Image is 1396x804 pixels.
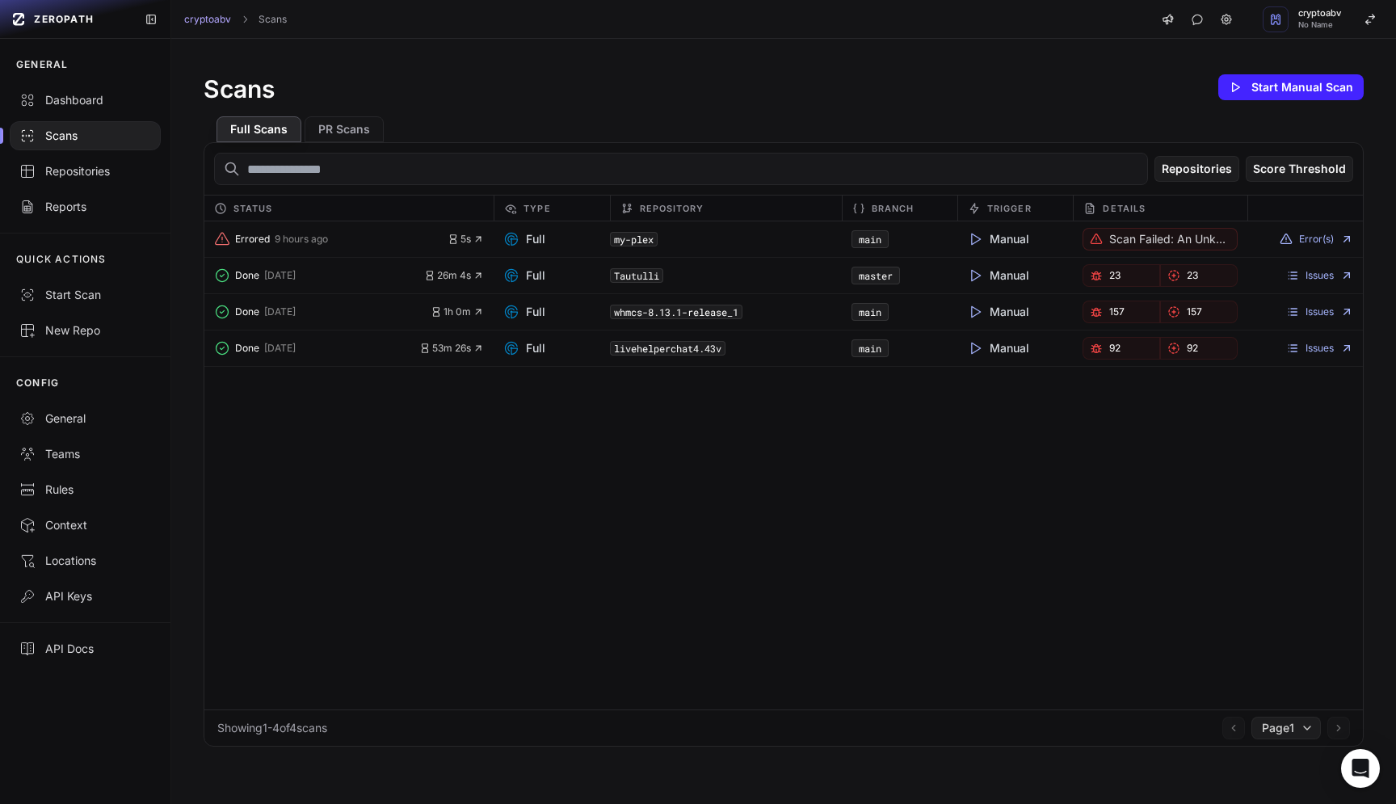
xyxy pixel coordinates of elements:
a: 23 [1160,264,1238,287]
span: Full [503,231,545,247]
div: Reports [19,199,151,215]
a: 23 [1083,264,1160,287]
span: 23 [1109,269,1121,282]
span: Repository [640,199,704,218]
span: 157 [1109,305,1125,318]
button: Error(s) [1280,233,1353,246]
a: main [859,342,881,355]
div: Rules [19,482,151,498]
button: PR Scans [305,116,384,142]
span: Status [233,199,273,218]
div: Open Intercom Messenger [1341,749,1380,788]
span: [DATE] [264,305,296,318]
button: 1h 0m [431,305,484,318]
button: 5s [448,233,484,246]
a: Issues [1286,305,1353,318]
div: Dashboard [19,92,151,108]
span: Trigger [987,199,1032,218]
a: master [859,269,893,282]
div: Context [19,517,151,533]
span: 157 [1187,305,1202,318]
h1: Scans [204,74,275,103]
a: Issues [1286,269,1353,282]
button: Full Scans [217,116,301,142]
button: 53m 26s [419,342,484,355]
nav: breadcrumb [184,13,287,26]
button: Repositories [1154,156,1239,182]
a: main [859,305,881,318]
span: Manual [967,304,1029,320]
a: main [859,233,881,246]
span: cryptoabv [1298,9,1341,18]
span: Done [235,342,259,355]
button: Page1 [1251,717,1321,739]
button: Scan failed: An unknown error occurred. We're investigating it. [1083,228,1237,250]
p: GENERAL [16,58,68,71]
span: Full [503,340,545,356]
code: livehelperchat4.43v [610,341,725,356]
div: Teams [19,446,151,462]
button: Errored 9 hours ago [214,228,448,250]
span: 9 hours ago [275,233,328,246]
span: Page 1 [1262,720,1294,736]
code: Tautulli [610,268,663,283]
button: Done [DATE] [214,301,431,323]
div: Locations [19,553,151,569]
span: [DATE] [264,342,296,355]
code: my-plex [610,232,658,246]
span: Full [503,267,545,284]
span: 92 [1109,342,1121,355]
span: Manual [967,340,1029,356]
button: Done [DATE] [214,337,420,360]
svg: chevron right, [239,14,250,25]
span: ZEROPATH [34,13,94,26]
span: Type [523,199,550,218]
a: 157 [1160,301,1238,323]
a: Scans [259,13,287,26]
div: Scans [19,128,151,144]
span: Branch [872,199,915,218]
span: Errored [235,233,270,246]
div: API Keys [19,588,151,604]
a: Issues [1286,342,1353,355]
button: 26m 4s [424,269,484,282]
div: Showing 1 - 4 of 4 scans [217,720,327,736]
a: cryptoabv [184,13,231,26]
a: 92 [1160,337,1238,360]
div: General [19,410,151,427]
span: 92 [1187,342,1198,355]
p: QUICK ACTIONS [16,253,107,266]
span: Done [235,305,259,318]
span: Full [503,304,545,320]
span: 23 [1187,269,1198,282]
span: Manual [967,267,1029,284]
span: No Name [1298,21,1341,29]
a: 92 [1083,337,1160,360]
button: Start Manual Scan [1218,74,1364,100]
div: Repositories [19,163,151,179]
code: whmcs-8.13.1-release_1 [610,305,742,319]
a: 157 [1083,301,1160,323]
span: Done [235,269,259,282]
p: Scan failed: An unknown error occurred. We're investigating it. [1109,231,1230,247]
span: Manual [967,231,1029,247]
div: New Repo [19,322,151,339]
div: API Docs [19,641,151,657]
button: Score Threshold [1246,156,1353,182]
span: [DATE] [264,269,296,282]
a: ZEROPATH [6,6,132,32]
